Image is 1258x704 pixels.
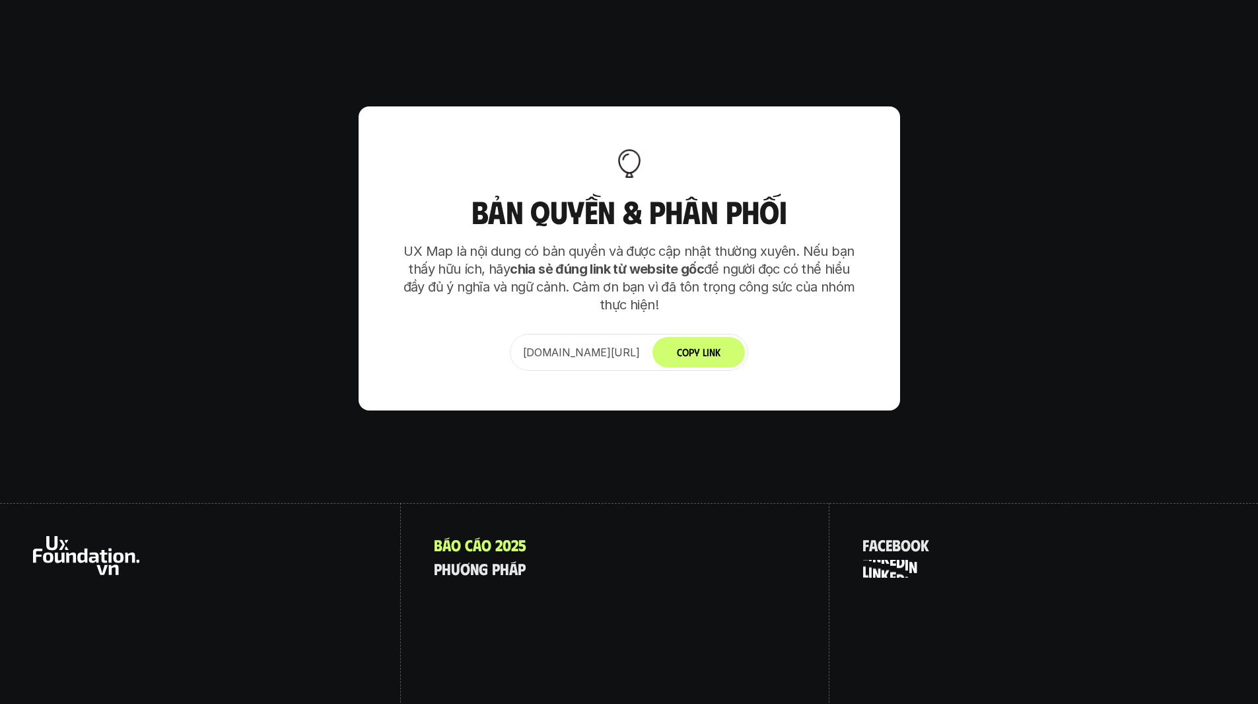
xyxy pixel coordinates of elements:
[872,547,881,565] span: n
[470,560,479,577] span: n
[905,555,909,572] span: i
[442,560,451,577] span: h
[434,536,526,553] a: Báocáo2025
[479,560,488,577] span: g
[473,536,481,553] span: á
[500,560,509,577] span: h
[509,560,518,577] span: á
[434,560,526,577] a: phươngpháp
[451,560,460,577] span: ư
[896,553,905,570] span: d
[465,536,473,553] span: c
[901,536,911,553] span: o
[868,546,872,563] span: i
[492,560,500,577] span: p
[523,344,640,360] p: [DOMAIN_NAME][URL]
[451,536,461,553] span: o
[881,549,890,566] span: k
[890,551,896,568] span: e
[481,536,491,553] span: o
[510,261,704,277] strong: chia sẻ đúng link từ website gốc
[878,536,886,553] span: c
[892,536,901,553] span: b
[862,545,868,563] span: l
[434,536,442,553] span: B
[652,337,745,368] button: Copy Link
[921,536,929,553] span: k
[862,536,869,553] span: f
[518,536,526,553] span: 5
[442,536,451,553] span: á
[909,558,917,575] span: n
[869,536,878,553] span: a
[518,560,526,577] span: p
[511,536,518,553] span: 2
[434,560,442,577] span: p
[503,536,511,553] span: 0
[398,194,860,229] h3: Bản quyền & Phân phối
[398,243,860,314] p: UX Map là nội dung có bản quyền và được cập nhật thường xuyên. Nếu bạn thấy hữu ích, hãy để người...
[911,536,921,553] span: o
[460,560,470,577] span: ơ
[862,560,917,577] a: linkedin
[886,536,892,553] span: e
[495,536,503,553] span: 2
[862,536,929,553] a: facebook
